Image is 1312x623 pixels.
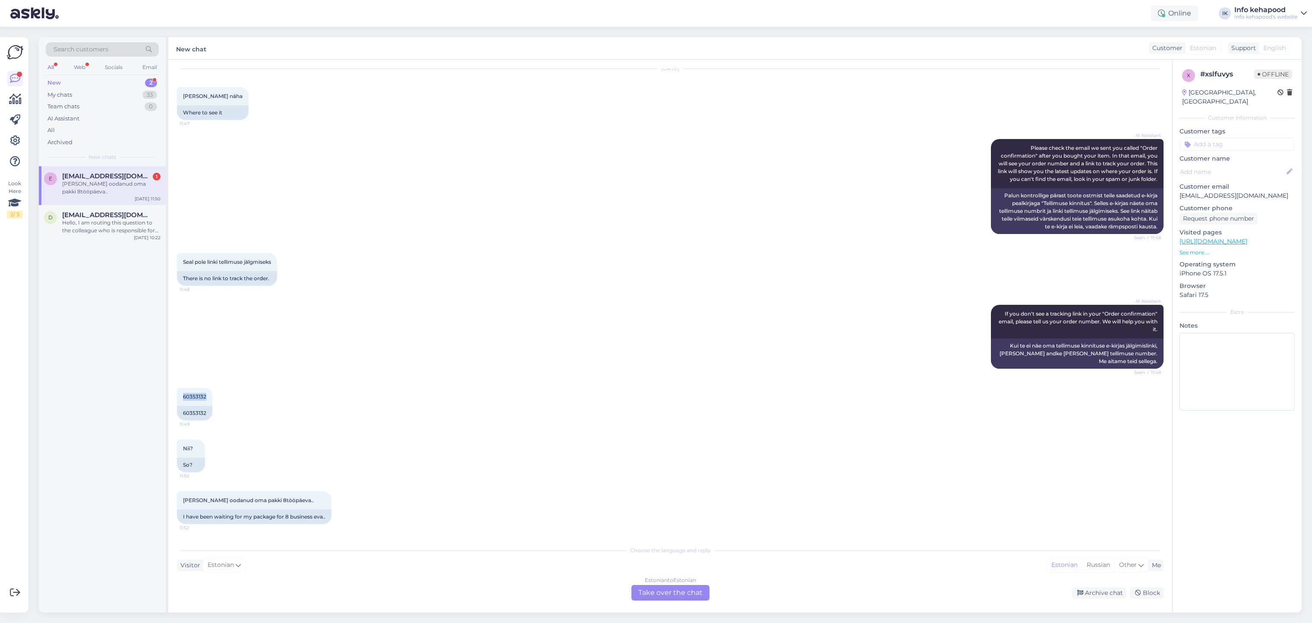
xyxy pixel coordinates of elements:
[47,102,79,111] div: Team chats
[177,271,277,286] div: There is no link to track the order.
[177,105,249,120] div: Where to see it
[1180,281,1295,291] p: Browser
[145,79,157,87] div: 2
[183,445,193,452] span: Nii?
[62,219,161,234] div: Hello, I am routing this question to the colleague who is responsible for this topic. The reply m...
[47,138,73,147] div: Archived
[180,525,212,531] span: 11:52
[47,91,72,99] div: My chats
[183,393,206,400] span: 60353132
[991,188,1164,234] div: Palun kontrollige pärast toote ostmist teile saadetud e-kirja pealkirjaga "Tellimuse kinnitus". S...
[180,421,212,427] span: 11:49
[72,62,87,73] div: Web
[62,180,161,196] div: [PERSON_NAME] oodanud oma pakki 8tööpäeva..
[1263,44,1286,53] span: English
[1180,249,1295,256] p: See more ...
[176,42,206,54] label: New chat
[1129,234,1161,241] span: Seen ✓ 11:48
[103,62,124,73] div: Socials
[177,406,212,421] div: 60353132
[1219,7,1231,19] div: IK
[142,91,157,99] div: 33
[54,45,108,54] span: Search customers
[47,114,79,123] div: AI Assistant
[1072,587,1126,599] div: Archive chat
[208,560,234,570] span: Estonian
[1130,587,1164,599] div: Block
[153,173,161,180] div: 1
[1254,70,1292,79] span: Offline
[7,211,22,218] div: 2 / 3
[180,286,212,293] span: 11:48
[177,561,200,570] div: Visitor
[62,172,152,180] span: eleliinekiisler@gmail.com
[1180,154,1295,163] p: Customer name
[145,102,157,111] div: 0
[180,473,212,479] span: 11:50
[1180,237,1247,245] a: [URL][DOMAIN_NAME]
[46,62,56,73] div: All
[1190,44,1216,53] span: Estonian
[991,338,1164,369] div: Kui te ei näe oma tellimuse kinnituse e-kirjas jälgimislinki, [PERSON_NAME] andke [PERSON_NAME] t...
[1180,213,1258,225] div: Request phone number
[47,79,61,87] div: New
[1180,182,1295,191] p: Customer email
[183,497,314,503] span: [PERSON_NAME] oodanud oma pakki 8tööpäeva..
[998,145,1159,182] span: Please check the email we sent you called "Order confirmation" after you bought your item. In tha...
[1200,69,1254,79] div: # xslfuvys
[1180,204,1295,213] p: Customer phone
[1180,269,1295,278] p: iPhone OS 17.5.1
[1180,114,1295,122] div: Customer information
[7,44,23,60] img: Askly Logo
[999,310,1159,332] span: If you don't see a tracking link in your "Order confirmation" email, please tell us your order nu...
[183,259,271,265] span: Seal pole linki tellimuse jälgmiseks
[1180,321,1295,330] p: Notes
[1129,132,1161,139] span: AI Assistant
[1129,298,1161,304] span: AI Assistant
[88,153,116,161] span: New chats
[1182,88,1277,106] div: [GEOGRAPHIC_DATA], [GEOGRAPHIC_DATA]
[134,234,161,241] div: [DATE] 10:22
[7,180,22,218] div: Look Here
[180,120,212,127] span: 11:47
[645,576,696,584] div: Estonian to Estonian
[1234,13,1297,20] div: Info kehapood's website
[62,211,152,219] span: development@symphonya.eu
[177,458,205,472] div: So?
[1180,167,1285,177] input: Add name
[1180,260,1295,269] p: Operating system
[1180,191,1295,200] p: [EMAIL_ADDRESS][DOMAIN_NAME]
[135,196,161,202] div: [DATE] 11:50
[1180,228,1295,237] p: Visited pages
[1119,561,1137,569] span: Other
[631,585,710,601] div: Take over the chat
[1148,561,1161,570] div: Me
[1180,127,1295,136] p: Customer tags
[1234,6,1297,13] div: Info kehapood
[1228,44,1256,53] div: Support
[1149,44,1183,53] div: Customer
[1180,291,1295,300] p: Safari 17.5
[183,93,243,99] span: [PERSON_NAME] näha
[177,547,1164,554] div: Choose the language and reply
[1129,369,1161,376] span: Seen ✓ 11:48
[177,65,1164,73] div: [DATE]
[1151,6,1198,21] div: Online
[1180,308,1295,316] div: Extra
[49,175,52,182] span: e
[141,62,159,73] div: Email
[177,509,331,524] div: I have been waiting for my package for 8 business eva..
[47,126,55,135] div: All
[1082,559,1114,572] div: Russian
[1047,559,1082,572] div: Estonian
[1187,72,1190,79] span: x
[48,214,53,221] span: d
[1234,6,1307,20] a: Info kehapoodInfo kehapood's website
[1180,138,1295,151] input: Add a tag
